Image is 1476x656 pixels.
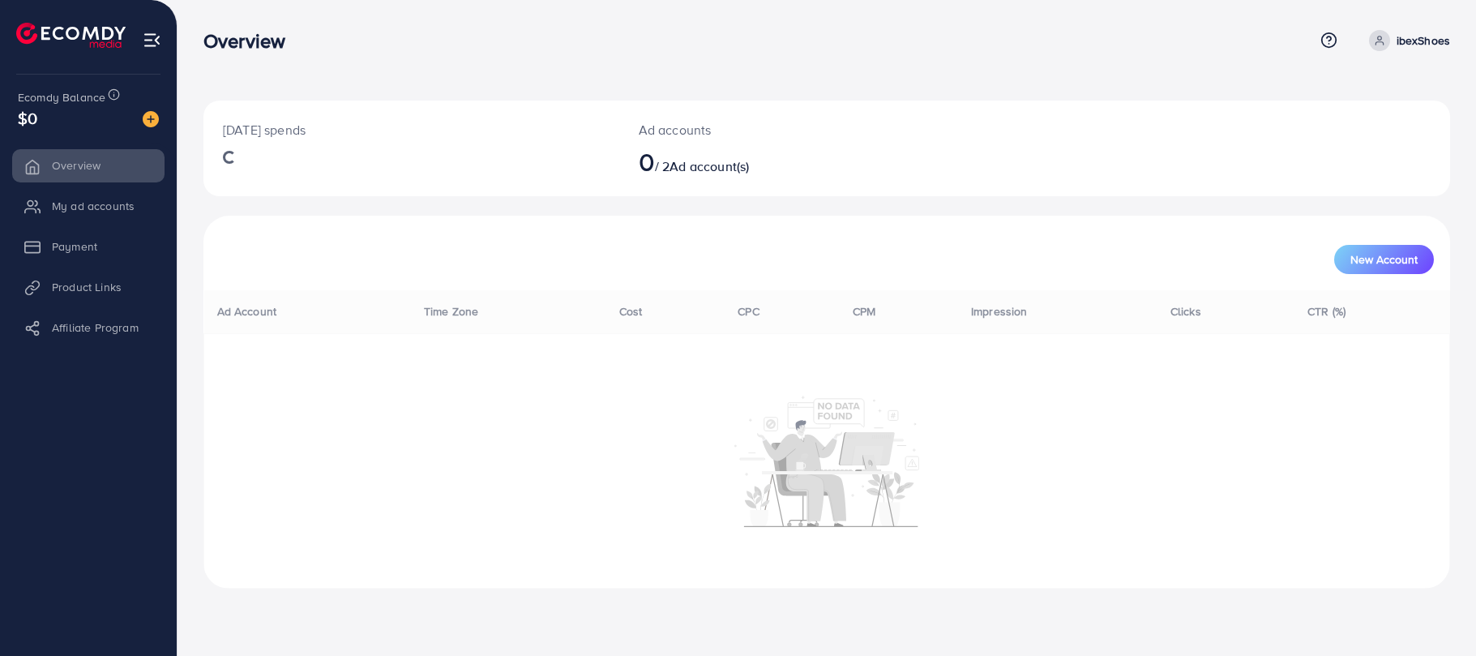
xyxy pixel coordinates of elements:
[18,106,37,130] span: $0
[1363,30,1450,51] a: ibexShoes
[1397,31,1450,50] p: ibexShoes
[639,120,912,139] p: Ad accounts
[18,89,105,105] span: Ecomdy Balance
[639,146,912,177] h2: / 2
[1334,245,1434,274] button: New Account
[203,29,298,53] h3: Overview
[670,157,749,175] span: Ad account(s)
[143,111,159,127] img: image
[639,143,655,180] span: 0
[16,23,126,48] img: logo
[223,120,600,139] p: [DATE] spends
[143,31,161,49] img: menu
[1350,254,1418,265] span: New Account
